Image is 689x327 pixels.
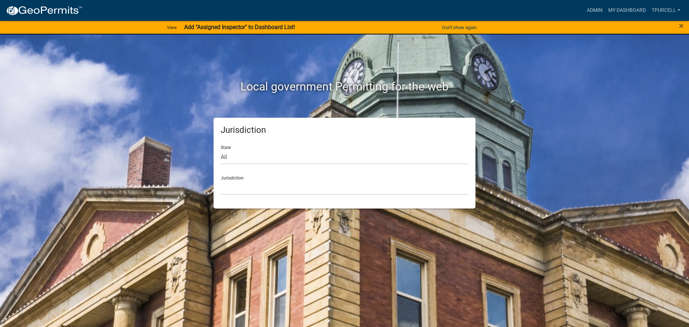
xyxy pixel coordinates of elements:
button: Close [679,22,684,30]
a: Tpurcell [649,4,683,17]
a: My Dashboard [605,4,649,17]
a: Admin [584,4,605,17]
a: View [164,22,180,33]
h5: Jurisdiction [221,125,468,135]
span: × [679,21,684,31]
button: Don't show again [439,22,479,33]
strong: Add "Assigned Inspector" to Dashboard List! [184,24,295,31]
h2: Local government Permitting for the web [145,80,544,93]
